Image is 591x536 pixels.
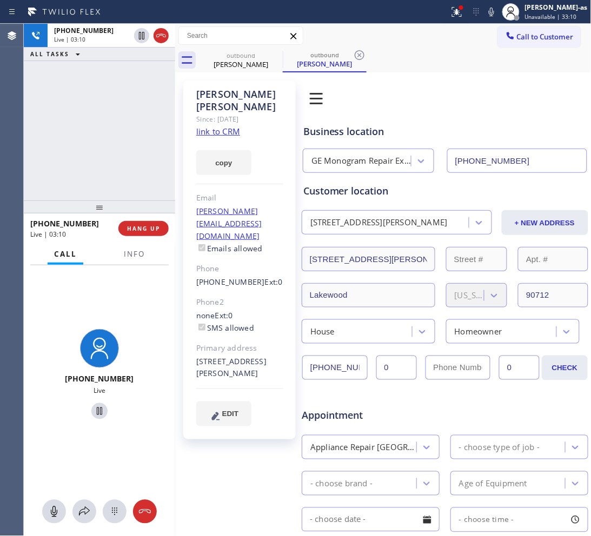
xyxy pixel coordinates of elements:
[103,500,127,524] button: Open dialpad
[426,356,491,380] input: Phone Number 2
[198,244,205,251] input: Emails allowed
[196,401,251,426] button: EDIT
[91,403,108,419] button: Hold Customer
[311,155,412,167] div: GE Monogram Repair Expert [GEOGRAPHIC_DATA]
[455,325,502,338] div: Homeowner
[284,59,366,69] div: [PERSON_NAME]
[215,310,233,320] span: Ext: 0
[459,441,540,453] div: - choose type of job -
[127,225,160,232] span: HANG UP
[72,500,96,524] button: Open directory
[30,230,66,239] span: Live | 03:10
[196,342,283,354] div: Primary address
[376,356,417,380] input: Ext.
[265,277,283,287] span: Ext: 0
[48,244,83,265] button: Call
[518,283,588,307] input: ZIP
[310,477,373,490] div: - choose brand -
[196,150,251,175] button: copy
[65,373,134,384] span: [PHONE_NUMBER]
[196,310,283,334] div: none
[196,126,240,137] a: link to CRM
[200,51,282,59] div: outbound
[198,324,205,331] input: SMS allowed
[117,244,151,265] button: Info
[196,88,283,113] div: [PERSON_NAME] [PERSON_NAME]
[499,356,540,380] input: Ext. 2
[196,277,265,287] a: [PHONE_NUMBER]
[542,356,588,380] button: CHECK
[446,247,507,271] input: Street #
[30,218,99,229] span: [PHONE_NUMBER]
[303,184,587,198] div: Customer location
[54,36,85,43] span: Live | 03:10
[94,386,105,395] span: Live
[124,249,145,259] span: Info
[196,296,283,309] div: Phone2
[284,51,366,59] div: outbound
[154,28,169,43] button: Hang up
[517,32,574,42] span: Call to Customer
[459,477,527,490] div: Age of Equipment
[133,500,157,524] button: Hang up
[303,124,587,139] div: Business location
[42,500,66,524] button: Mute
[200,59,282,69] div: [PERSON_NAME]
[196,263,283,275] div: Phone
[484,4,499,19] button: Mute
[179,27,303,44] input: Search
[284,48,366,71] div: Michelle Horton
[196,113,283,125] div: Since: [DATE]
[310,325,335,338] div: House
[502,210,588,235] button: + NEW ADDRESS
[54,26,114,35] span: [PHONE_NUMBER]
[54,249,77,259] span: Call
[302,356,368,380] input: Phone Number
[302,408,396,423] span: Appointment
[459,514,514,525] span: - choose time -
[196,323,254,333] label: SMS allowed
[447,149,587,173] input: Phone Number
[310,441,417,453] div: Appliance Repair [GEOGRAPHIC_DATA]
[302,247,435,271] input: Address
[302,507,440,532] input: - choose date -
[30,50,69,58] span: ALL TASKS
[525,13,577,21] span: Unavailable | 33:10
[118,221,169,236] button: HANG UP
[302,283,435,307] input: City
[498,26,581,47] button: Call to Customer
[196,206,262,241] a: [PERSON_NAME][EMAIL_ADDRESS][DOMAIN_NAME]
[134,28,149,43] button: Hold Customer
[518,247,588,271] input: Apt. #
[196,243,263,253] label: Emails allowed
[301,83,331,113] img: 0z2ufo+1LK1lpbjt5drc1XD0bnnlpun5fRe3jBXTlaPqG+JvTQggABAgRuCwj6M7qMMI5mZPQW9JGuOgECBAj8BAT92W+QEcb...
[310,217,448,229] div: [STREET_ADDRESS][PERSON_NAME]
[196,356,283,380] div: [STREET_ADDRESS][PERSON_NAME]
[24,48,91,61] button: ALL TASKS
[525,3,588,12] div: [PERSON_NAME]-as
[222,410,238,418] span: EDIT
[200,48,282,72] div: Michelle Horton
[196,192,283,204] div: Email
